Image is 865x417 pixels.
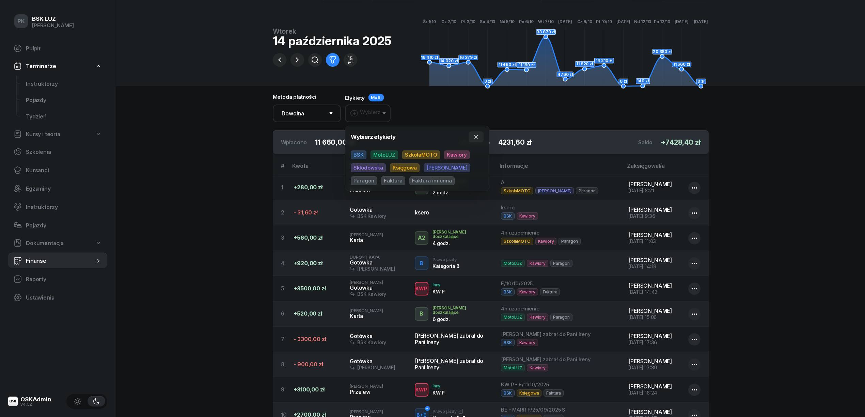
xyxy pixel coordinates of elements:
[402,150,440,159] span: SzkołaMOTO
[350,365,404,370] div: [PERSON_NAME]
[432,263,459,269] div: Kategoria B
[424,163,470,172] button: [PERSON_NAME]
[415,231,428,245] button: A2
[628,282,672,289] span: [PERSON_NAME]
[281,235,288,241] div: 3
[527,260,548,267] span: Kawiory
[294,184,339,191] div: +280,00 zł
[350,384,383,389] span: [PERSON_NAME]
[628,314,657,320] span: [DATE] 15:06
[294,361,339,368] div: - 900,00 zł
[8,199,107,215] a: Instruktorzy
[501,305,617,312] div: 4h uzupełnienie
[344,162,409,175] th: Płatność
[8,127,107,142] a: Kursy i teoria
[535,238,557,245] span: Kawiory
[350,291,404,297] div: BSK Kawiory
[519,19,534,24] tspan: Pn 6/10
[596,19,612,24] tspan: Pt 10/10
[26,276,102,283] span: Raporty
[294,386,339,393] div: +3100,00 zł
[273,162,288,175] th: #
[441,19,456,24] tspan: Cz 2/10
[390,163,420,172] button: Księgowa
[409,176,455,185] button: Faktura imienna
[351,132,395,142] h4: Wybierz etykiety
[26,81,102,87] span: Instruktorzy
[26,149,102,155] span: Szkolenia
[371,150,398,159] button: MotoLUZ
[527,364,548,371] span: Kawiory
[432,390,445,396] div: KW P
[351,163,386,172] button: Skłodowska
[501,381,617,388] div: KW P - F/11/10/2025
[281,260,288,267] div: 4
[628,263,656,269] span: [DATE] 14:19
[415,233,428,242] div: A2
[350,109,380,117] div: Wybierz
[628,213,655,219] span: [DATE] 9:36
[294,310,339,317] div: +520,00 zł
[20,108,107,125] a: Tydzień
[550,314,572,321] span: Paragon
[415,333,490,346] div: [PERSON_NAME] zabrał do Pani Ireny
[674,19,688,24] tspan: [DATE]
[26,186,102,192] span: Egzaminy
[628,408,672,415] span: [PERSON_NAME]
[628,181,672,188] span: [PERSON_NAME]
[501,238,533,245] span: SzkołaMOTO
[350,358,404,365] div: Gotówka
[461,19,475,24] tspan: Pt 3/10
[351,176,377,185] span: Paragon
[415,209,490,216] div: ksero
[417,309,426,318] div: B
[661,138,665,146] span: +
[432,240,468,246] div: 4 godz.
[415,256,428,270] button: B
[351,150,366,159] button: BSK
[694,19,708,24] tspan: [DATE]
[350,259,404,266] div: Gotówka
[381,176,405,185] button: Faktura
[350,339,404,345] div: BSK Kawiory
[628,365,657,370] span: [DATE] 17:39
[432,230,490,239] div: [PERSON_NAME] doszkalające
[638,138,652,146] div: Saldo
[294,285,339,292] div: +3500,00 zł
[432,306,490,315] div: [PERSON_NAME] doszkalające
[417,259,426,268] div: B
[350,232,383,237] span: [PERSON_NAME]
[501,212,515,220] span: BSK
[413,385,430,394] div: KWP
[348,56,353,61] div: 15
[273,28,392,35] div: wtorek
[8,144,107,160] a: Szkolenia
[628,383,672,390] span: [PERSON_NAME]
[26,240,64,246] span: Dokumentacja
[20,397,51,402] div: OSKAdmin
[345,105,391,122] button: Wybierz
[634,19,651,24] tspan: Nd 12/10
[628,206,672,213] span: [PERSON_NAME]
[26,97,102,103] span: Pojazdy
[281,209,288,216] div: 2
[26,45,102,52] span: Pulpit
[628,188,654,193] span: [DATE] 8:21
[432,257,459,262] div: Prawo jazdy
[294,336,339,342] div: - 3300,00 zł
[350,280,383,285] span: [PERSON_NAME]
[26,204,102,210] span: Instruktorzy
[517,212,538,220] span: Kawiory
[628,238,656,244] span: [DATE] 11:03
[348,61,353,64] div: paź
[501,389,515,397] span: BSK
[344,53,357,67] button: 15paź
[444,150,470,159] span: Kawiory
[432,283,445,287] div: Inny
[576,187,598,194] span: Paragon
[501,314,525,321] span: MotoLUZ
